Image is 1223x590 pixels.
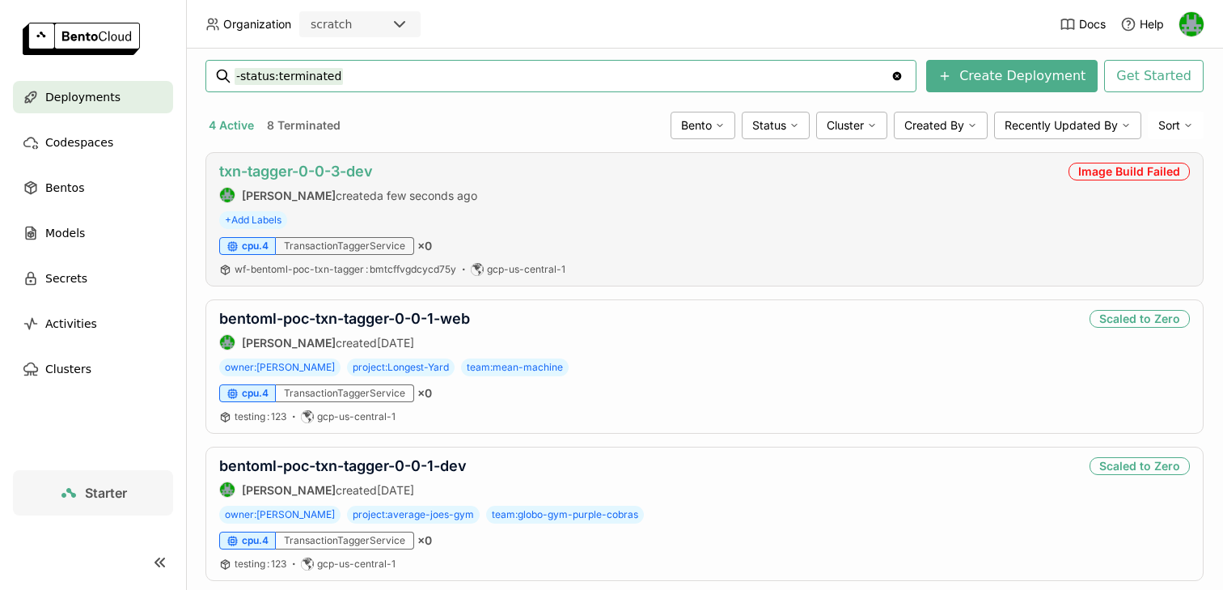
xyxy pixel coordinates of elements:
span: [DATE] [377,483,414,497]
span: Created By [904,118,964,133]
span: Activities [45,314,97,333]
button: 4 Active [205,115,257,136]
span: : [267,558,269,570]
div: created [219,187,477,203]
span: Deployments [45,87,121,107]
div: Bento [671,112,735,139]
div: Help [1120,16,1164,32]
div: Created By [894,112,988,139]
span: a few seconds ago [377,189,477,202]
span: cpu.4 [242,240,269,253]
span: [DATE] [377,336,414,350]
span: Cluster [827,118,864,133]
div: Scaled to Zero [1090,310,1190,328]
div: created [219,334,470,350]
span: Models [45,223,85,243]
span: project:Longest-Yard [347,359,455,376]
span: Organization [223,17,291,32]
strong: [PERSON_NAME] [242,336,336,350]
a: bentoml-poc-txn-tagger-0-0-1-web [219,310,470,327]
span: +Add Labels [219,211,287,229]
div: Sort [1148,112,1204,139]
span: team:mean-machine [461,359,569,376]
img: logo [23,23,140,55]
input: Selected scratch. [353,17,355,33]
span: Clusters [45,359,91,379]
span: testing 123 [235,410,286,422]
span: owner:[PERSON_NAME] [219,359,341,376]
span: cpu.4 [242,534,269,547]
span: : [366,263,368,275]
div: TransactionTaggerService [276,532,414,550]
a: Secrets [13,262,173,295]
span: Codespaces [45,133,113,152]
a: Clusters [13,353,173,385]
a: Docs [1060,16,1106,32]
div: scratch [311,16,352,32]
a: Bentos [13,172,173,204]
span: team:globo-gym-purple-cobras [486,506,644,524]
div: Image Build Failed [1069,163,1190,180]
a: testing:123 [235,558,286,571]
span: gcp-us-central-1 [317,410,396,423]
div: Recently Updated By [994,112,1141,139]
a: testing:123 [235,410,286,423]
a: Codespaces [13,126,173,159]
div: TransactionTaggerService [276,384,414,402]
span: Secrets [45,269,87,288]
a: txn-tagger-0-0-3-dev [219,163,373,180]
strong: [PERSON_NAME] [242,189,336,202]
span: cpu.4 [242,387,269,400]
span: testing 123 [235,558,286,570]
span: Status [752,118,786,133]
img: Sean Hickey [220,482,235,497]
a: wf-bentoml-poc-txn-tagger:bmtcffvgdcycd75y [235,263,456,276]
span: × 0 [417,386,432,401]
span: Bento [681,118,712,133]
div: TransactionTaggerService [276,237,414,255]
span: Bentos [45,178,84,197]
div: created [219,482,467,498]
span: owner:[PERSON_NAME] [219,506,341,524]
button: Get Started [1104,60,1204,92]
img: Sean Hickey [220,188,235,202]
img: Sean Hickey [1179,12,1204,36]
a: bentoml-poc-txn-tagger-0-0-1-dev [219,457,467,474]
input: Search [235,63,891,89]
button: Create Deployment [926,60,1098,92]
span: Starter [85,485,127,501]
span: Recently Updated By [1005,118,1118,133]
div: Status [742,112,810,139]
strong: [PERSON_NAME] [242,483,336,497]
span: × 0 [417,239,432,253]
span: Sort [1158,118,1180,133]
span: Docs [1079,17,1106,32]
span: Help [1140,17,1164,32]
a: Starter [13,470,173,516]
svg: Clear value [891,70,903,83]
div: Scaled to Zero [1090,457,1190,475]
a: Activities [13,308,173,340]
span: project:average-joes-gym [347,506,480,524]
a: Deployments [13,81,173,113]
a: Models [13,217,173,249]
div: Cluster [816,112,887,139]
button: 8 Terminated [264,115,344,136]
span: × 0 [417,533,432,548]
span: gcp-us-central-1 [487,263,565,276]
img: Sean Hickey [220,335,235,350]
span: : [267,410,269,422]
span: gcp-us-central-1 [317,558,396,571]
span: wf-bentoml-poc-txn-tagger bmtcffvgdcycd75y [235,263,456,275]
